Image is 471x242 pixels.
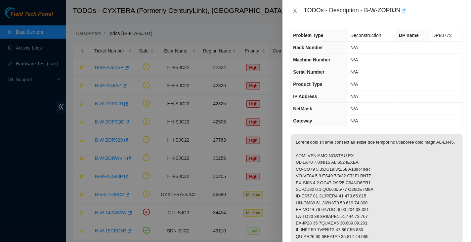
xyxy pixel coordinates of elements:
span: Deconstruction [351,33,381,38]
button: Close [290,8,300,14]
span: Rack Number [293,45,323,50]
span: DP name [399,33,419,38]
span: Problem Type [293,33,323,38]
span: NetMask [293,106,312,111]
span: IP Address [293,94,317,99]
span: close [292,8,298,13]
span: DP80772 [433,33,452,38]
span: Product Type [293,82,322,87]
span: N/A [351,94,358,99]
span: Serial Number [293,69,324,75]
span: N/A [351,106,358,111]
span: N/A [351,57,358,62]
div: TODOs - Description - B-W-ZOP0JN [304,5,463,16]
span: N/A [351,118,358,123]
span: Gateway [293,118,312,123]
span: N/A [351,69,358,75]
span: N/A [351,82,358,87]
span: Machine Number [293,57,330,62]
span: N/A [351,45,358,50]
